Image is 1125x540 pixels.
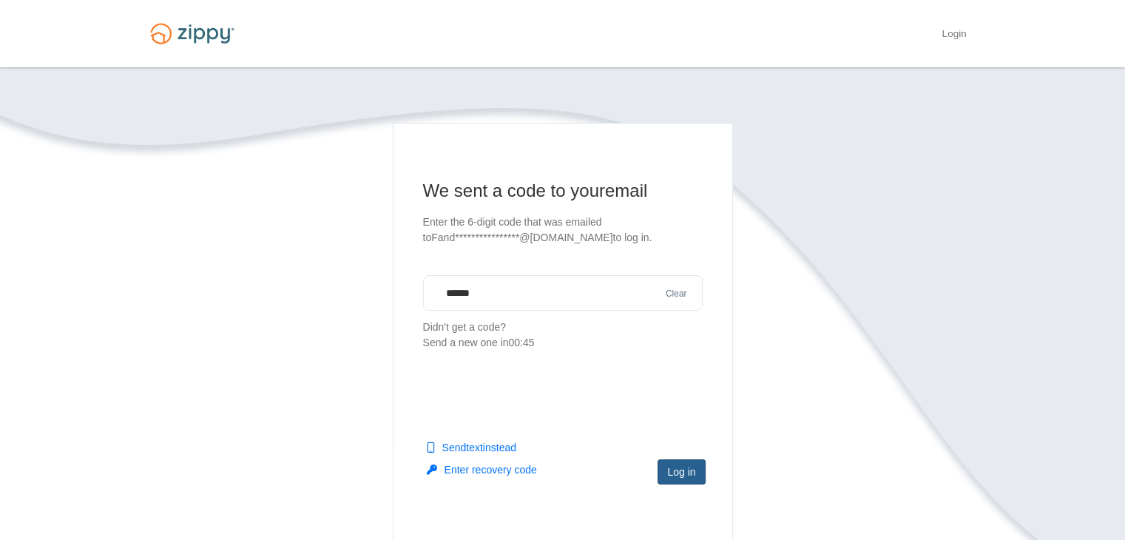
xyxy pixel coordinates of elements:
[423,335,703,351] div: Send a new one in 00:45
[423,179,703,203] h1: We sent a code to your email
[661,287,692,301] button: Clear
[427,440,516,455] button: Sendtextinstead
[141,16,243,51] img: Logo
[423,215,703,246] p: Enter the 6-digit code that was emailed to Fand****************@[DOMAIN_NAME] to log in.
[423,320,703,351] p: Didn't get a code?
[942,28,966,43] a: Login
[427,462,537,477] button: Enter recovery code
[658,459,705,485] button: Log in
